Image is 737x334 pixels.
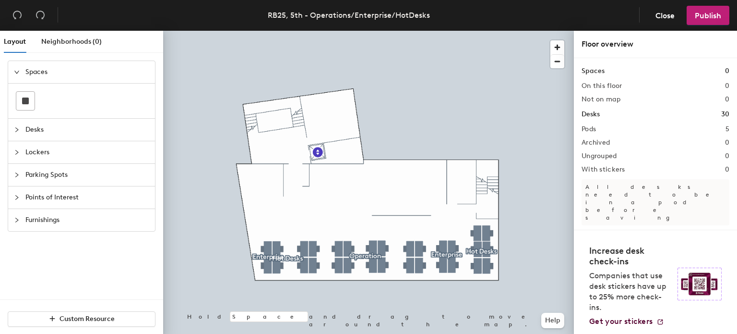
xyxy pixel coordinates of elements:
span: collapsed [14,172,20,178]
button: Undo (⌘ + Z) [8,6,27,25]
h2: 0 [725,152,729,160]
h2: Not on map [582,96,620,103]
img: Sticker logo [678,268,722,300]
span: Parking Spots [25,164,149,186]
button: Redo (⌘ + ⇧ + Z) [31,6,50,25]
h2: Archived [582,139,610,147]
span: Desks [25,119,149,141]
div: Floor overview [582,38,729,50]
h2: With stickers [582,166,625,173]
h1: Desks [582,109,600,120]
span: collapsed [14,149,20,155]
span: collapsed [14,195,20,200]
span: Publish [695,11,721,20]
div: RB25, 5th - Operations/Enterprise/HotDesks [268,9,430,21]
h2: 0 [725,96,729,103]
h4: Increase desk check-ins [589,246,672,267]
span: expanded [14,69,20,75]
span: Furnishings [25,209,149,231]
h2: 0 [725,82,729,90]
button: Close [647,6,683,25]
h1: 30 [721,109,729,120]
h1: 0 [725,66,729,76]
span: Points of Interest [25,186,149,209]
span: Get your stickers [589,317,653,326]
button: Custom Resource [8,311,155,327]
span: Lockers [25,141,149,163]
span: Close [655,11,675,20]
h2: 0 [725,166,729,173]
button: Publish [687,6,729,25]
span: collapsed [14,217,20,223]
span: collapsed [14,127,20,133]
p: All desks need to be in a pod before saving [582,179,729,225]
h1: Spaces [582,66,605,76]
h2: Ungrouped [582,152,617,160]
h2: On this floor [582,82,622,90]
span: Spaces [25,61,149,83]
span: Layout [4,37,26,46]
a: Get your stickers [589,317,664,326]
h2: 5 [725,125,729,133]
h2: Pods [582,125,596,133]
p: Companies that use desk stickers have up to 25% more check-ins. [589,271,672,313]
h2: 0 [725,139,729,147]
span: Custom Resource [59,315,115,323]
button: Help [541,313,564,328]
span: Neighborhoods (0) [41,37,102,46]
